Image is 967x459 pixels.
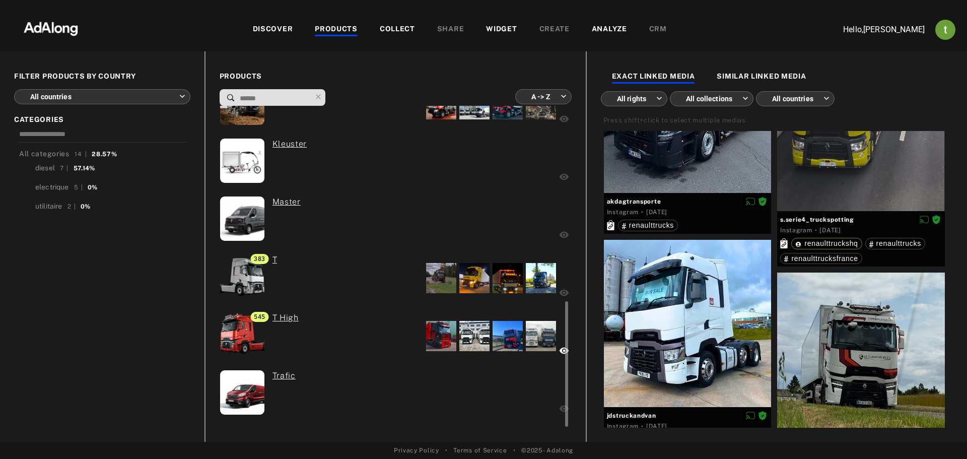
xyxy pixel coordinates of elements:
[521,446,573,455] span: © 2025 - Adalong
[445,446,448,455] span: •
[815,226,817,234] span: ·
[209,370,275,415] img: p042354.png
[67,202,76,211] div: 2 |
[524,83,567,110] div: A -> Z
[14,71,190,82] span: FILTER PRODUCTS BY COUNTRY
[641,422,644,430] span: ·
[88,183,97,192] div: 0%
[92,150,117,159] div: 28.57%
[220,71,572,82] span: PRODUCTS
[758,412,767,419] span: Rights agreed
[917,214,932,225] button: Disable diffusion on this media
[212,254,273,299] img: p038786_0.png
[272,138,307,150] a: (ada-renaulttrucksfrance-12) Kleuster:
[539,24,570,36] div: CREATE
[251,254,268,264] span: 383
[35,201,62,212] div: utilitaire
[380,24,415,36] div: COLLECT
[876,239,921,247] span: renaulttrucks
[646,209,667,216] time: 2025-08-24T19:51:35.000Z
[35,182,69,192] div: electrique
[869,240,921,247] div: renaulttrucks
[14,114,190,125] span: CATEGORIES
[81,202,90,211] div: 0%
[780,238,788,248] svg: Exact products linked
[251,312,268,322] span: 545
[7,13,95,43] img: 63233d7d88ed69de3c212112c67096b6.png
[603,115,746,125] div: Press shift+click to select multiple medias
[610,85,662,112] div: All rights
[646,423,667,430] time: 2025-08-22T09:50:48.000Z
[804,239,858,247] span: renaulttruckshq
[622,222,674,229] div: renaulttrucks
[629,221,674,229] span: renaulttrucks
[607,422,639,431] div: Instagram
[209,196,275,241] img: p042251.jpg
[743,410,758,421] button: Disable diffusion on this media
[641,208,644,216] span: ·
[791,254,858,263] span: renaulttrucksfrance
[819,227,841,234] time: 2025-08-24T22:00:55.000Z
[453,446,507,455] a: Terms of Service
[607,208,639,217] div: Instagram
[272,370,296,382] a: (ada-renaulttrucksfrance-7) Trafic:
[315,24,358,36] div: PRODUCTS
[607,220,614,230] svg: Exact products linked
[917,411,967,459] iframe: Chat Widget
[933,17,958,42] button: Account settings
[486,24,517,36] div: WIDGET
[437,24,464,36] div: SHARE
[765,85,830,112] div: All countries
[784,255,858,262] div: renaulttrucksfrance
[932,216,941,223] span: Rights agreed
[74,164,95,173] div: 57.14%
[35,163,55,173] div: diesel
[649,24,667,36] div: CRM
[679,85,748,112] div: All collections
[75,150,87,159] div: 14 |
[743,196,758,207] button: Disable diffusion on this media
[272,196,301,208] a: (ada-renaulttrucksfrance-6) Master:
[717,71,806,83] div: SIMILAR LINKED MEDIA
[824,24,925,36] p: Hello, [PERSON_NAME]
[795,240,858,247] div: renaulttruckshq
[607,197,769,206] span: akdagtransporte
[758,198,767,205] span: Rights agreed
[23,83,185,110] div: All countries
[272,312,299,324] a: (ada-renaulttrucksfrance-1) T High:
[592,24,627,36] div: ANALYZE
[780,226,812,235] div: Instagram
[612,71,695,83] div: EXACT LINKED MEDIA
[272,254,278,266] a: (ada-renaulttrucksfrance-2) T:
[607,411,769,420] span: jdstruckandvan
[253,24,293,36] div: DISCOVER
[217,139,267,183] img: dry%20cell%20kleuster.png.webp
[394,446,439,455] a: Privacy Policy
[935,20,955,40] img: ACg8ocJj1Mp6hOb8A41jL1uwSMxz7God0ICt0FEFk954meAQ=s96-c
[513,446,516,455] span: •
[60,164,68,173] div: 7 |
[19,149,117,159] div: All categories
[74,183,83,192] div: 5 |
[212,312,273,357] img: p038718_0.png
[780,215,942,224] span: s.serie4_truckspotting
